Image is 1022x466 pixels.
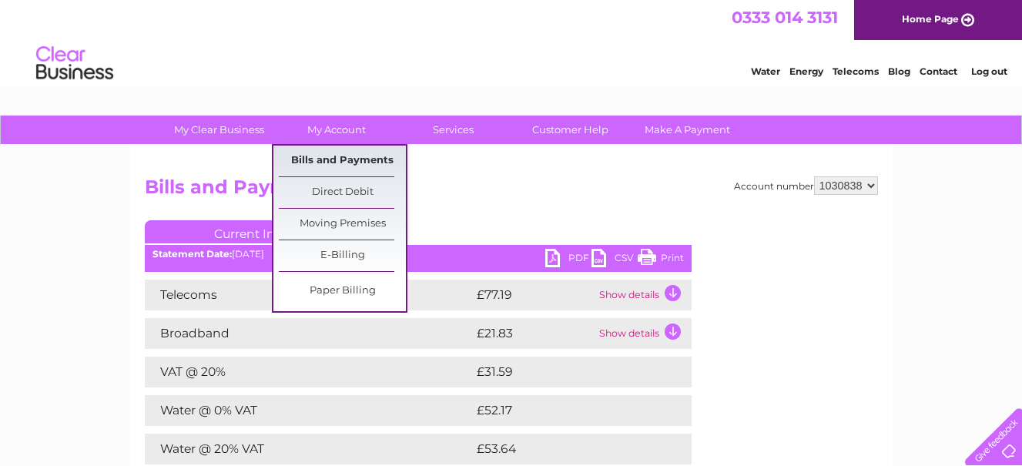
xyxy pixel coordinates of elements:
a: Blog [888,65,910,77]
a: Water [751,65,780,77]
a: Moving Premises [279,209,406,240]
td: Water @ 20% VAT [145,434,473,464]
a: My Clear Business [156,116,283,144]
td: VAT @ 20% [145,357,473,387]
a: Current Invoice [145,220,376,243]
td: Broadband [145,318,473,349]
div: [DATE] [145,249,692,260]
a: Make A Payment [624,116,751,144]
a: PDF [545,249,591,271]
div: Clear Business is a trading name of Verastar Limited (registered in [GEOGRAPHIC_DATA] No. 3667643... [148,8,876,75]
td: Show details [595,318,692,349]
a: Bills and Payments [279,146,406,176]
td: £31.59 [473,357,659,387]
img: logo.png [35,40,114,87]
a: Log out [971,65,1007,77]
a: Print [638,249,684,271]
b: Statement Date: [152,248,232,260]
td: £53.64 [473,434,661,464]
a: E-Billing [279,240,406,271]
div: Account number [734,176,878,195]
a: Direct Debit [279,177,406,208]
a: Paper Billing [279,276,406,307]
td: £21.83 [473,318,595,349]
h2: Bills and Payments [145,176,878,206]
a: Telecoms [833,65,879,77]
a: Services [390,116,517,144]
a: Contact [920,65,957,77]
a: CSV [591,249,638,271]
a: 0333 014 3131 [732,8,838,27]
a: Energy [789,65,823,77]
td: Show details [595,280,692,310]
td: £77.19 [473,280,595,310]
a: Customer Help [507,116,634,144]
td: Telecoms [145,280,473,310]
td: £52.17 [473,395,658,426]
a: My Account [273,116,400,144]
td: Water @ 0% VAT [145,395,473,426]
